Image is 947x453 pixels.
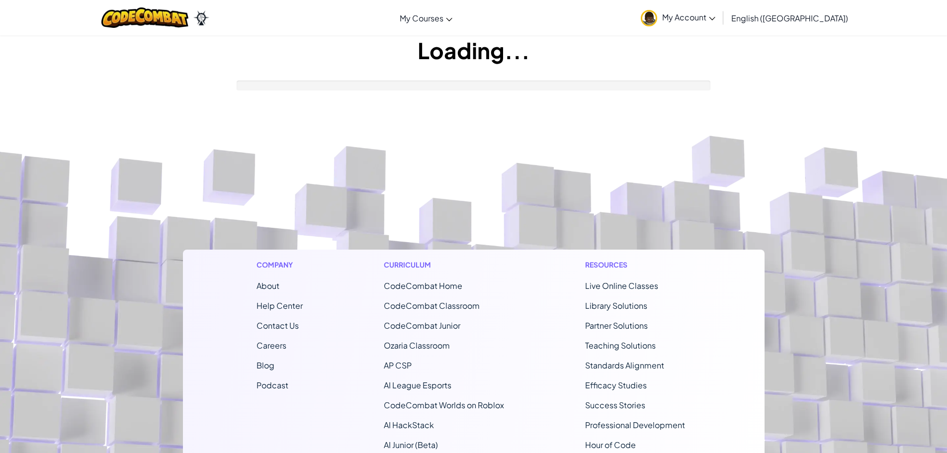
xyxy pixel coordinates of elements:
a: About [257,280,279,291]
a: Ozaria Classroom [384,340,450,351]
a: Partner Solutions [585,320,648,331]
a: Library Solutions [585,300,647,311]
a: CodeCombat Junior [384,320,460,331]
a: Hour of Code [585,440,636,450]
a: Blog [257,360,274,370]
a: Help Center [257,300,303,311]
a: Careers [257,340,286,351]
a: My Courses [395,4,457,31]
h1: Resources [585,260,691,270]
a: Teaching Solutions [585,340,656,351]
span: My Account [662,12,715,22]
a: Success Stories [585,400,645,410]
a: CodeCombat Classroom [384,300,480,311]
a: Podcast [257,380,288,390]
img: avatar [641,10,657,26]
a: AI League Esports [384,380,451,390]
a: CodeCombat Worlds on Roblox [384,400,504,410]
a: AP CSP [384,360,412,370]
a: AI Junior (Beta) [384,440,438,450]
span: Contact Us [257,320,299,331]
h1: Curriculum [384,260,504,270]
a: English ([GEOGRAPHIC_DATA]) [726,4,853,31]
span: My Courses [400,13,443,23]
span: CodeCombat Home [384,280,462,291]
a: AI HackStack [384,420,434,430]
a: Live Online Classes [585,280,658,291]
a: Standards Alignment [585,360,664,370]
a: My Account [636,2,720,33]
h1: Company [257,260,303,270]
img: Ozaria [193,10,209,25]
img: CodeCombat logo [101,7,188,28]
span: English ([GEOGRAPHIC_DATA]) [731,13,848,23]
a: Professional Development [585,420,685,430]
a: Efficacy Studies [585,380,647,390]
